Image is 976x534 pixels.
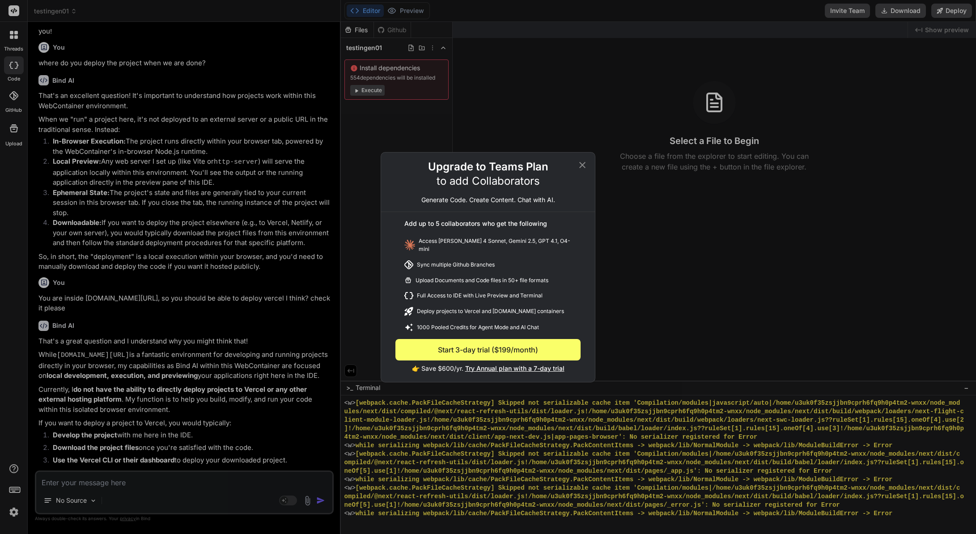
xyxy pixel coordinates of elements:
div: Deploy projects to Vercel and [DOMAIN_NAME] containers [395,303,581,319]
h2: Upgrade to Teams Plan [428,160,548,174]
span: Try Annual plan with a 7-day trial [465,364,564,372]
div: Upload Documents and Code files in 50+ file formats [395,273,581,288]
p: Generate Code. Create Content. Chat with AI. [421,195,555,204]
button: Start 3-day trial ($199/month) [395,339,581,360]
div: Access [PERSON_NAME] 4 Sonnet, Gemini 2.5, GPT 4.1, O4-mini [395,233,581,257]
div: Add up to 5 collaborators who get the following [395,219,581,233]
div: Full Access to IDE with Live Preview and Terminal [395,288,581,303]
p: 👉 Save $600/yr. [395,360,581,373]
p: to add Collaborators [437,174,540,188]
div: 1000 Pooled Credits for Agent Mode and AI Chat [395,319,581,335]
div: Sync multiple Github Branches [395,257,581,273]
